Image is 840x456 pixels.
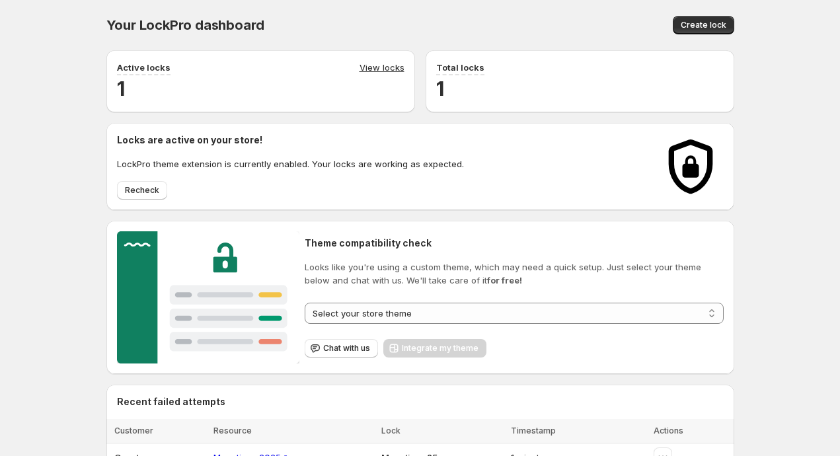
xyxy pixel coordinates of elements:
img: Locks activated [658,133,724,200]
span: Your LockPro dashboard [106,17,265,33]
h2: 1 [436,75,724,102]
strong: for free! [487,275,522,285]
p: LockPro theme extension is currently enabled. Your locks are working as expected. [117,157,464,171]
p: Active locks [117,61,171,74]
button: Recheck [117,181,167,200]
p: Looks like you're using a custom theme, which may need a quick setup. Just select your theme belo... [305,260,723,287]
h2: Locks are active on your store! [117,133,464,147]
span: Recheck [125,185,159,196]
span: Lock [381,426,401,436]
a: View locks [360,61,404,75]
button: Create lock [673,16,734,34]
span: Timestamp [511,426,556,436]
h2: Recent failed attempts [117,395,225,408]
button: Chat with us [305,339,378,358]
span: Chat with us [323,343,370,354]
span: Actions [654,426,683,436]
span: Resource [213,426,252,436]
h2: Theme compatibility check [305,237,723,250]
p: Total locks [436,61,484,74]
h2: 1 [117,75,404,102]
span: Create lock [681,20,726,30]
span: Customer [114,426,153,436]
img: Customer support [117,231,300,363]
